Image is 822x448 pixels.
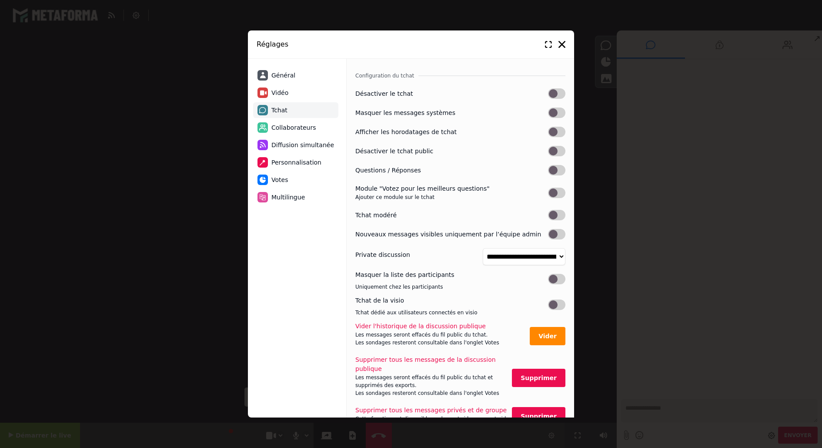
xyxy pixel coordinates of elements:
[512,369,565,387] button: Supprimer
[355,230,541,239] label: Nouveaux messages visibles uniquement par l’équipe admin
[355,322,501,347] label: Vider l'historique de la discussion publique
[355,211,397,220] label: Tchat modéré
[355,89,413,98] label: Désactiver le tchat
[355,108,455,118] label: Masquer les messages systèmes
[271,193,305,202] span: Multilingue
[355,147,433,156] label: Désactiver le tchat public
[271,106,287,115] span: Tchat
[355,184,490,201] label: Module "Votez pour les meilleurs questions"
[355,193,490,201] div: Ajouter ce module sur le tchat
[271,175,288,185] span: Votes
[355,309,479,317] div: Tchat dédié aux utilisateurs connectés en visio
[355,283,454,291] div: Uniquement chez les participants
[271,158,321,167] span: Personnalisation
[530,327,565,345] button: Vider
[271,88,288,98] span: Vidéo
[355,250,410,259] label: Private discussion
[355,270,454,280] label: Masquer la liste des participants
[355,415,511,423] div: Cette fonction est disponible seulement si la room est vide
[355,296,404,305] label: Tchat de la visio
[271,71,295,80] span: Général
[355,355,512,397] label: Supprimer tous les messages de la discussion publique
[271,141,334,150] span: Diffusion simultanée
[545,41,552,48] i: ENLARGE
[355,374,512,397] div: Les messages seront effacés du fil public du tchat et supprimés des exports. Les sondages restero...
[355,72,565,80] h3: Configuration du tchat
[355,166,421,175] label: Questions / Réponses
[558,41,565,48] i: Fermer
[257,39,538,50] h2: Réglages
[355,331,501,347] div: Les messages seront effacés du fil public du tchat. Les sondages resteront consultable dans l'ong...
[512,407,565,425] button: Supprimer
[355,406,511,423] label: Supprimer tous les messages privés et de groupe
[355,128,457,137] label: Afficher les horodatages de tchat
[271,123,316,132] span: Collaborateurs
